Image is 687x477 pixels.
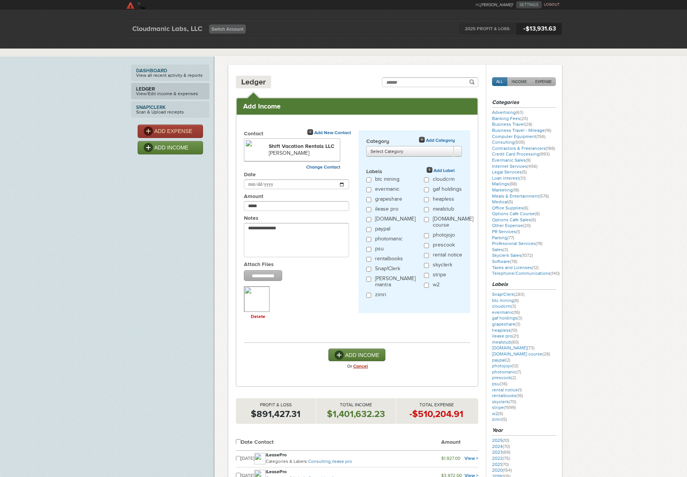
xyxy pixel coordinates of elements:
label: Snap!Clerk [375,266,400,274]
a: View > [464,456,478,461]
a: Change Contact [306,164,340,170]
a: ALL [492,77,507,86]
a: Meals & Entertainment [492,193,549,199]
a: Consulting [492,140,525,145]
h3: Labels [492,281,556,290]
a: 2020 [492,467,512,473]
h4: Ledger [241,77,266,87]
span: $13,931.63 [516,23,562,35]
span: (505) [515,140,525,145]
span: (154) [503,467,512,473]
span: (88) [509,181,517,187]
span: (283) [514,292,525,297]
label: paypal [375,226,390,234]
span: (70) [503,444,510,449]
span: (73) [527,345,534,350]
strong: $891,427.31 [251,409,300,419]
strong: [PERSON_NAME]! [480,2,513,7]
a: stripe [492,405,516,410]
a: Contractors & Freelancers [492,146,555,151]
a: Computer Equipment [492,134,546,139]
label: [PERSON_NAME] mantra [375,276,424,290]
a: [DOMAIN_NAME] course [492,351,550,357]
a: Business Travel - Mileage [492,128,551,133]
p: Total Expense [396,402,476,408]
a: Marketing [492,187,519,193]
span: (5) [508,199,513,204]
span: (5) [522,169,527,175]
a: grapeshare [492,321,520,327]
label: mealstub [433,206,454,214]
a: Snap!ClerkScan & Upload reciepts [131,101,210,118]
a: Advertising [492,110,523,115]
label: grapeshare [375,196,402,204]
label: zimri [375,292,386,300]
a: Switch Account [209,24,246,34]
a: Software [492,259,517,264]
span: (16) [516,393,523,398]
span: (1) [516,229,520,234]
strong: Dashboard [136,68,205,73]
th: Contact [254,435,441,451]
a: 2025 [492,438,509,443]
span: (6) [523,205,528,211]
a: Snap!Clerk [492,292,525,297]
span: (28) [542,351,550,357]
span: (140) [551,271,560,276]
span: (12) [512,363,518,368]
a: rentalbooks [492,393,523,398]
label: Labels [366,168,463,176]
a: ilease pro [492,333,519,339]
p: [PERSON_NAME] [246,150,338,159]
span: (70) [502,462,509,467]
a: Skyclerk Sales [492,253,533,258]
a: photojojo [492,363,518,368]
span: (78) [510,259,517,264]
span: (5) [498,411,503,416]
a: Loan Interest [492,175,526,181]
span: (10) [503,438,509,443]
a: Business Travel [492,122,532,127]
strong: iLeasePro [266,469,287,474]
label: Contact [244,130,359,138]
label: stripe [433,272,446,280]
a: Credit Card Processing [492,151,550,157]
label: Attach Files [244,261,359,269]
label: Date [244,171,359,179]
label: cloudcrm [433,176,455,184]
label: w2 [433,282,440,290]
a: Parking [492,235,514,240]
span: (75) [503,456,510,461]
td: [DATE] [241,450,254,467]
a: Cancel [353,363,368,369]
strong: Snap!Clerk [136,105,205,110]
span: (16) [513,310,520,315]
label: skyclerk [433,262,452,270]
a: paypal [492,357,510,363]
a: psu [492,381,507,386]
span: (12) [532,265,539,270]
label: rentalbooks [375,256,403,264]
span: (36) [500,381,507,386]
a: 2021 [492,462,509,467]
span: (3) [511,303,516,309]
a: evermanic [492,310,520,315]
label: psu [375,246,384,254]
a: 2023 [492,449,510,455]
a: SkyClerk [125,1,198,9]
p: Categories & Labels: [266,458,441,466]
label: evermanic [375,186,400,194]
a: w2 [492,411,503,416]
span: 2025 PROFIT & LOSS: [459,23,516,34]
a: prescook [492,375,516,380]
h2: Add Income [243,102,471,111]
a: [DOMAIN_NAME] [492,345,534,350]
label: Notes [244,215,359,223]
strong: $1,401,632.23 [327,409,385,419]
a: ilease pro [332,459,352,464]
span: (1599) [504,405,516,410]
a: PR Services [492,229,520,234]
span: (16) [545,128,551,133]
a: Options Cafe Sales [492,217,536,222]
a: LOGOUT [544,2,560,7]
